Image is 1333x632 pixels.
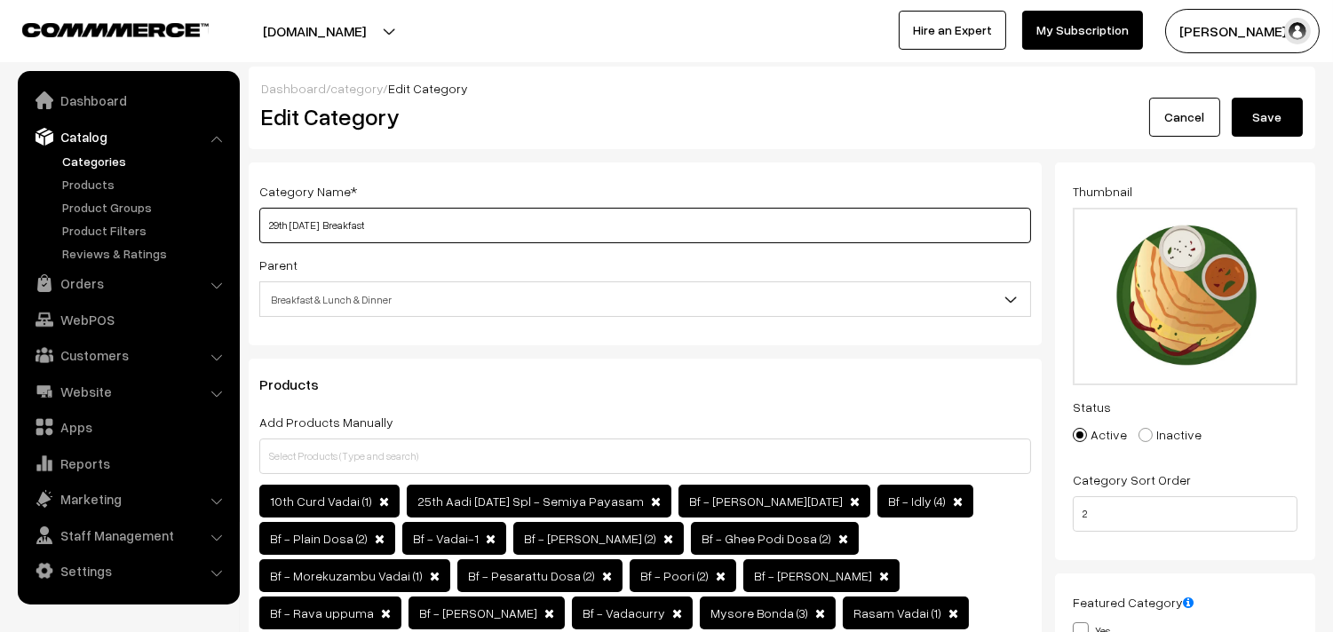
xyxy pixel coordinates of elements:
label: Thumbnail [1073,182,1132,201]
a: COMMMERCE [22,18,178,39]
a: Settings [22,555,234,587]
span: Edit Category [388,81,468,96]
a: Cancel [1149,98,1220,137]
img: COMMMERCE [22,23,209,36]
span: Bf - Ghee Podi Dosa (2) [702,531,831,546]
a: category [330,81,383,96]
a: Orders [22,267,234,299]
span: Bf - Poori (2) [640,568,709,583]
input: Select Products (Type and search) [259,438,1031,474]
span: 25th Aadi [DATE] Spl - Semiya Payasam [417,494,644,509]
button: Save [1232,98,1303,137]
span: Products [259,375,340,393]
a: Apps [22,411,234,443]
label: Inactive [1139,425,1202,444]
span: Bf - [PERSON_NAME][DATE] [689,494,843,509]
input: Category Name [259,208,1031,243]
a: Hire an Expert [899,11,1006,50]
a: WebPOS [22,304,234,336]
a: Reviews & Ratings [58,244,234,263]
a: Product Groups [58,198,234,217]
label: Category Sort Order [1073,470,1191,489]
a: Categories [58,152,234,170]
img: user [1284,18,1311,44]
span: Breakfast & Lunch & Dinner [259,281,1031,317]
label: Status [1073,398,1111,416]
a: Staff Management [22,519,234,551]
span: Mysore Bonda (3) [710,605,808,620]
span: Bf - Vadai-1 [413,531,479,546]
span: Bf - Pesarattu Dosa (2) [468,568,595,583]
input: Enter Number [1073,496,1297,532]
div: / / [261,79,1303,98]
span: Breakfast & Lunch & Dinner [260,284,1030,315]
span: Bf - [PERSON_NAME] (2) [524,531,656,546]
a: Marketing [22,483,234,515]
span: Rasam Vadai (1) [853,605,941,620]
span: 10th Curd Vadai (1) [270,494,372,509]
span: Bf - Vadacurry [583,605,665,620]
span: Bf - Idly (4) [888,494,946,509]
a: Catalog [22,121,234,153]
button: [PERSON_NAME] s… [1165,9,1320,53]
a: Website [22,375,234,407]
a: Products [58,175,234,194]
span: Bf - Rava uppuma [270,605,374,620]
label: Featured Category [1073,593,1194,612]
span: Bf - [PERSON_NAME] [419,605,537,620]
span: Bf - Morekuzambu Vadai (1) [270,568,423,583]
a: Dashboard [22,84,234,116]
label: Active [1073,425,1127,444]
label: Category Name [259,182,357,201]
span: Bf - Plain Dosa (2) [270,531,368,546]
h2: Edit Category [261,103,1035,130]
a: My Subscription [1022,11,1143,50]
label: Parent [259,256,298,274]
a: Customers [22,339,234,371]
a: Product Filters [58,221,234,240]
span: Bf - [PERSON_NAME] [754,568,872,583]
label: Add Products Manually [259,413,393,431]
a: Reports [22,447,234,479]
button: [DOMAIN_NAME] [201,9,428,53]
a: Dashboard [261,81,326,96]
